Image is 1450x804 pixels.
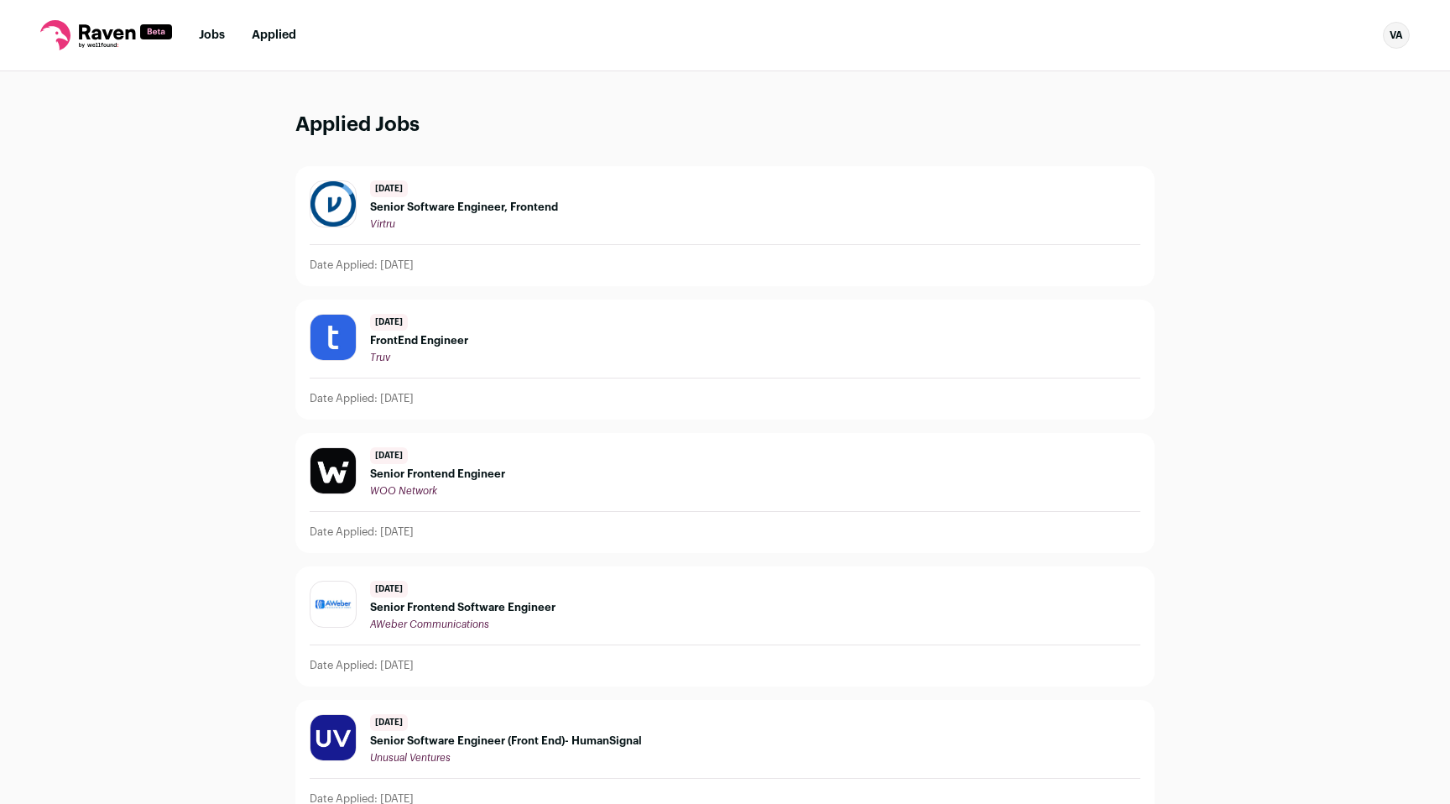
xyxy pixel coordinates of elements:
p: Date Applied: [DATE] [310,392,414,405]
span: [DATE] [370,180,408,197]
span: Senior Software Engineer (Front End)- HumanSignal [370,734,642,748]
span: FrontEnd Engineer [370,334,468,347]
a: Jobs [199,29,225,41]
p: Date Applied: [DATE] [310,659,414,672]
a: [DATE] Senior Software Engineer, Frontend Virtru Date Applied: [DATE] [296,167,1154,285]
button: Open dropdown [1383,22,1410,49]
span: WOO Network [370,486,437,496]
span: Unusual Ventures [370,753,451,763]
h1: Applied Jobs [295,112,1155,139]
span: Senior Frontend Engineer [370,467,505,481]
span: [DATE] [370,714,408,731]
div: VA [1383,22,1410,49]
a: Applied [252,29,296,41]
a: [DATE] Senior Frontend Engineer WOO Network Date Applied: [DATE] [296,434,1154,552]
span: Virtru [370,219,395,229]
img: 913b86cd6f895b06c3c54479cc6935d165c54bbffc9f4a50be0f668728d93139.png [310,181,356,227]
p: Date Applied: [DATE] [310,525,414,539]
span: [DATE] [370,581,408,598]
img: 53c167739e4ee33d184c4859e00ed690c804ae1978062646f7afb92d5a160f78.jpg [310,448,356,493]
img: 5e616f583ce64f850c6d7fe86e455af84399507ce64e3fe3ac81043410fed641.png [310,715,356,760]
img: 03ad79e592a9b61f37c6be0e1217e7de278c5b464001971c9d3f1016df8f8c7b.jpg [310,598,356,611]
span: Truv [370,352,390,363]
span: [DATE] [370,447,408,464]
p: Date Applied: [DATE] [310,258,414,272]
span: Senior Frontend Software Engineer [370,601,555,614]
img: 77245313c24edab5a12618150223aa06d3325bda63b6bbad2dd1d2a2c3c5404c.jpg [310,315,356,360]
span: Senior Software Engineer, Frontend [370,201,558,214]
span: AWeber Communications [370,619,489,629]
a: [DATE] FrontEnd Engineer Truv Date Applied: [DATE] [296,300,1154,419]
a: [DATE] Senior Frontend Software Engineer AWeber Communications Date Applied: [DATE] [296,567,1154,686]
span: [DATE] [370,314,408,331]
